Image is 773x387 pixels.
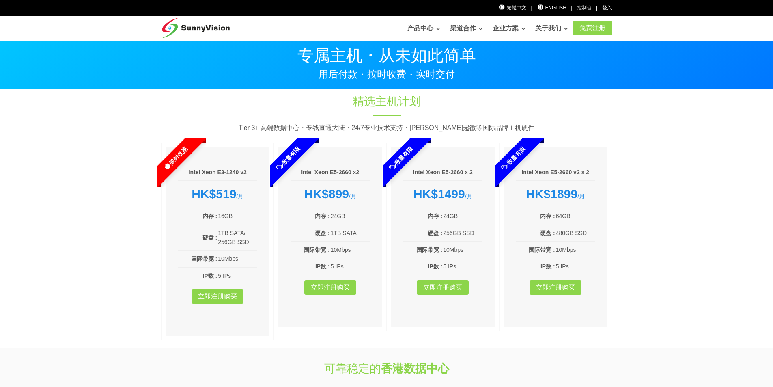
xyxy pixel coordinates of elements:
td: 10Mbps [556,245,595,255]
div: /月 [403,187,483,201]
td: 24GB [443,211,482,221]
b: 内存 : [428,213,443,219]
li: | [596,4,597,12]
a: 渠道合作 [450,20,483,37]
h6: Intel Xeon E3-1240 v2 [178,169,258,177]
td: 16GB [217,211,257,221]
h6: Intel Xeon E5-2660 v2 x 2 [516,169,595,177]
td: 24GB [330,211,370,221]
b: 国际带宽 : [191,255,217,262]
a: 立即注册购买 [530,280,581,295]
td: 5 IPs [330,262,370,271]
b: 国际带宽 : [416,246,443,253]
b: 国际带宽 : [304,246,330,253]
b: IP数 : [315,263,330,270]
li: | [571,4,572,12]
b: 内存 : [202,213,217,219]
a: English [537,5,566,11]
strong: HK$1499 [413,187,465,201]
a: 繁體中文 [499,5,527,11]
a: 免费注册 [573,21,612,35]
h6: Intel Xeon E5-2660 x2 [291,169,370,177]
strong: HK$899 [304,187,349,201]
span: 数量有限 [254,124,322,192]
a: 立即注册购买 [192,289,243,304]
div: /月 [291,187,370,201]
a: 登入 [602,5,612,11]
p: 专属主机・从未如此简单 [161,47,612,63]
b: 硬盘 : [202,234,217,241]
b: IP数 : [428,263,442,270]
li: | [531,4,532,12]
strong: HK$519 [192,187,236,201]
strong: HK$1899 [526,187,577,201]
td: 5 IPs [443,262,482,271]
span: 数量有限 [366,124,435,192]
h6: Intel Xeon E5-2660 x 2 [403,169,483,177]
td: 480GB SSD [556,228,595,238]
b: 国际带宽 : [529,246,555,253]
td: 1TB SATA [330,228,370,238]
span: 数量有限 [479,124,547,192]
span: 限时优惠 [141,124,209,192]
td: 10Mbps [217,254,257,264]
td: 1TB SATA/ 256GB SSD [217,228,257,247]
a: 关于我们 [535,20,568,37]
a: 企业方案 [493,20,525,37]
h1: 精选主机计划 [252,93,522,109]
div: /月 [516,187,595,201]
p: 用后付款・按时收费・实时交付 [161,69,612,79]
p: Tier 3+ 高端数据中心・专线直通大陆・24/7专业技术支持・[PERSON_NAME]超微等国际品牌主机硬件 [161,123,612,133]
a: 立即注册购买 [304,280,356,295]
b: 内存 : [315,213,330,219]
b: 内存 : [540,213,555,219]
td: 256GB SSD [443,228,482,238]
td: 5 IPs [217,271,257,281]
td: 5 IPs [556,262,595,271]
b: IP数 : [202,272,217,279]
div: /月 [178,187,258,201]
b: IP数 : [540,263,555,270]
b: 硬盘 : [428,230,443,236]
b: 硬盘 : [540,230,555,236]
td: 10Mbps [443,245,482,255]
a: 产品中心 [407,20,440,37]
b: 硬盘 : [315,230,330,236]
td: 10Mbps [330,245,370,255]
h1: 可靠稳定的 [252,361,522,376]
strong: 香港数据中心 [381,362,449,375]
a: 控制台 [577,5,592,11]
a: 立即注册购买 [417,280,469,295]
td: 64GB [556,211,595,221]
